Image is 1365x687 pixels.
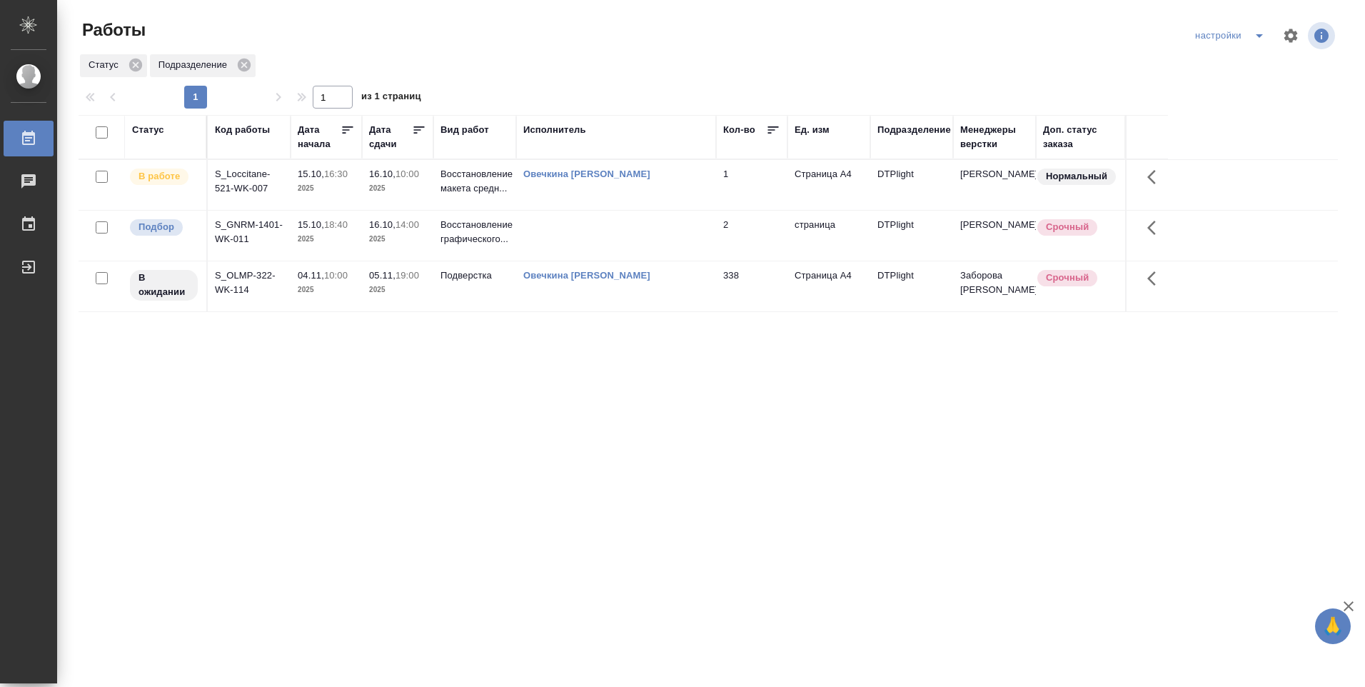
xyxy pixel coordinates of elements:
[132,123,164,137] div: Статус
[440,167,509,196] p: Восстановление макета средн...
[396,169,419,179] p: 10:00
[396,219,419,230] p: 14:00
[298,283,355,297] p: 2025
[960,218,1029,232] p: [PERSON_NAME]
[298,181,355,196] p: 2025
[324,270,348,281] p: 10:00
[324,169,348,179] p: 16:30
[787,261,870,311] td: Страница А4
[1139,261,1173,296] button: Здесь прячутся важные кнопки
[369,219,396,230] p: 16.10,
[1046,220,1089,234] p: Срочный
[89,58,124,72] p: Статус
[440,123,489,137] div: Вид работ
[138,169,180,184] p: В работе
[440,269,509,283] p: Подверстка
[369,232,426,246] p: 2025
[369,123,412,151] div: Дата сдачи
[1192,24,1274,47] div: split button
[787,211,870,261] td: страница
[361,88,421,109] span: из 1 страниц
[1315,608,1351,644] button: 🙏
[960,269,1029,297] p: Заборова [PERSON_NAME]
[80,54,147,77] div: Статус
[716,211,787,261] td: 2
[129,167,199,186] div: Исполнитель выполняет работу
[870,211,953,261] td: DTPlight
[870,261,953,311] td: DTPlight
[1139,211,1173,245] button: Здесь прячутся важные кнопки
[150,54,256,77] div: Подразделение
[129,218,199,237] div: Можно подбирать исполнителей
[396,270,419,281] p: 19:00
[79,19,146,41] span: Работы
[723,123,755,137] div: Кол-во
[298,123,341,151] div: Дата начала
[523,169,650,179] a: Овечкина [PERSON_NAME]
[795,123,830,137] div: Ед. изм
[960,167,1029,181] p: [PERSON_NAME]
[138,220,174,234] p: Подбор
[369,283,426,297] p: 2025
[1043,123,1118,151] div: Доп. статус заказа
[324,219,348,230] p: 18:40
[1046,271,1089,285] p: Срочный
[523,123,586,137] div: Исполнитель
[298,169,324,179] p: 15.10,
[129,269,199,302] div: Исполнитель назначен, приступать к работе пока рано
[369,270,396,281] p: 05.11,
[215,123,270,137] div: Код работы
[1274,19,1308,53] span: Настроить таблицу
[1139,160,1173,194] button: Здесь прячутся важные кнопки
[138,271,189,299] p: В ожидании
[369,181,426,196] p: 2025
[208,160,291,210] td: S_Loccitane-521-WK-007
[523,270,650,281] a: Овечкина [PERSON_NAME]
[870,160,953,210] td: DTPlight
[298,232,355,246] p: 2025
[208,211,291,261] td: S_GNRM-1401-WK-011
[1308,22,1338,49] span: Посмотреть информацию
[960,123,1029,151] div: Менеджеры верстки
[440,218,509,246] p: Восстановление графического...
[298,270,324,281] p: 04.11,
[369,169,396,179] p: 16.10,
[158,58,232,72] p: Подразделение
[298,219,324,230] p: 15.10,
[877,123,951,137] div: Подразделение
[208,261,291,311] td: S_OLMP-322-WK-114
[716,160,787,210] td: 1
[716,261,787,311] td: 338
[1321,611,1345,641] span: 🙏
[787,160,870,210] td: Страница А4
[1046,169,1107,184] p: Нормальный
